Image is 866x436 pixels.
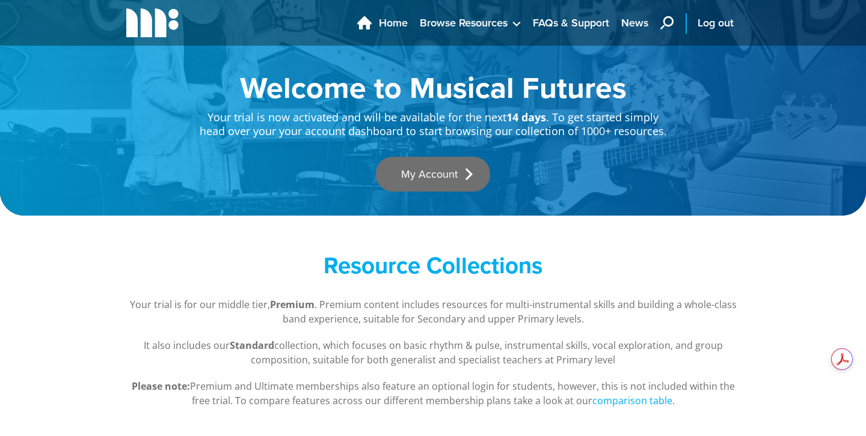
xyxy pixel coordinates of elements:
[270,298,315,311] strong: Premium
[592,394,672,408] a: comparison table
[230,339,274,352] strong: Standard
[126,338,740,367] p: It also includes our collection, which focuses on basic rhythm & pulse, instrumental skills, voca...
[698,15,734,31] span: Log out
[132,380,190,393] strong: Please note:
[420,15,508,31] span: Browse Resources
[198,252,668,279] h2: Resource Collections
[533,15,609,31] span: FAQs & Support
[379,15,408,31] span: Home
[621,15,648,31] span: News
[376,157,490,192] a: My Account
[126,297,740,326] p: Your trial is for our middle tier, . Premium content includes resources for multi-instrumental sk...
[198,72,668,102] h1: Welcome to Musical Futures
[126,379,740,408] p: Premium and Ultimate memberships also feature an optional login for students, however, this is no...
[506,110,546,124] strong: 14 days
[198,102,668,139] p: Your trial is now activated and will be available for the next . To get started simply head over ...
